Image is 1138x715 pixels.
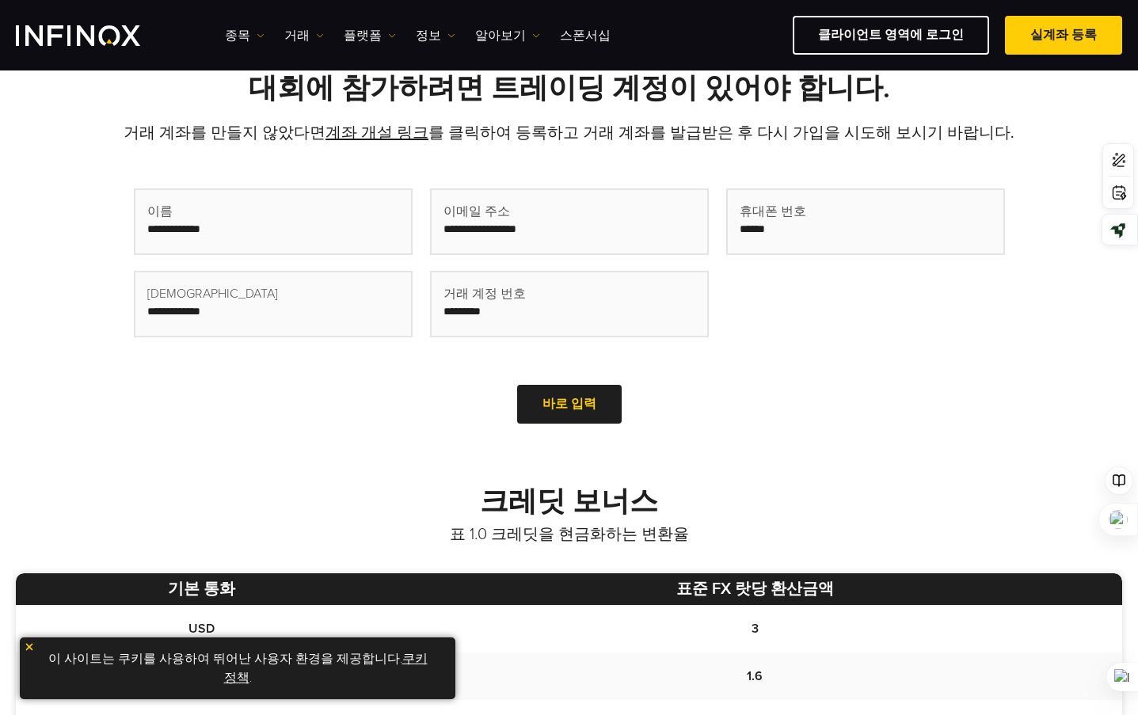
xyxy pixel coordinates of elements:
p: 거래 계좌를 만들지 않았다면 를 클릭하여 등록하고 거래 계좌를 발급받은 후 다시 가입을 시도해 보시기 바랍니다. [16,122,1122,144]
a: 클라이언트 영역에 로그인 [793,16,989,55]
span: [DEMOGRAPHIC_DATA] [147,284,278,303]
span: 이메일 주소 [443,202,510,221]
a: INFINOX Logo [16,25,177,46]
td: EUR [16,652,388,700]
p: 이 사이트는 쿠키를 사용하여 뛰어난 사용자 환경을 제공합니다. . [28,645,447,691]
a: 정보 [416,26,455,45]
td: 3 [388,605,1122,652]
a: 계좌 개설 링크 [325,124,428,143]
a: 종목 [225,26,265,45]
img: yellow close icon [24,641,35,652]
th: 표준 FX 랏당 환산금액 [388,573,1122,605]
p: 표 1.0 크레딧을 현금화하는 변환율 [16,523,1122,546]
th: 기본 통화 [16,573,388,605]
strong: 대회에 참가하려면 트레이딩 계정이 있어야 합니다. [249,71,890,105]
a: 실계좌 등록 [1005,16,1122,55]
a: 바로 입력 [517,385,622,424]
td: 1.6 [388,652,1122,700]
span: 거래 계정 번호 [443,284,526,303]
strong: 크레딧 보너스 [480,485,658,519]
span: 휴대폰 번호 [740,202,806,221]
span: 이름 [147,202,173,221]
a: 알아보기 [475,26,540,45]
a: 스폰서십 [560,26,611,45]
a: 거래 [284,26,324,45]
td: USD [16,605,388,652]
a: 플랫폼 [344,26,396,45]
